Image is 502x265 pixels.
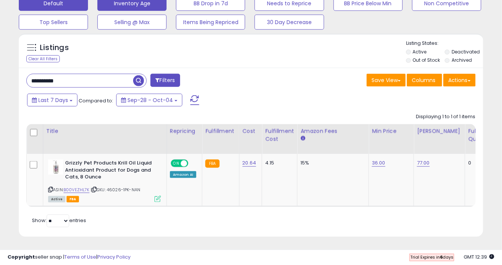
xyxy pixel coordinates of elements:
[205,160,219,168] small: FBA
[170,127,199,135] div: Repricing
[412,76,435,84] span: Columns
[91,187,140,193] span: | SKU: 46026-1PK-NAN
[416,113,476,120] div: Displaying 1 to 1 of 1 items
[8,253,35,260] strong: Copyright
[367,74,406,87] button: Save View
[79,97,113,104] span: Compared to:
[48,160,161,201] div: ASIN:
[468,127,494,143] div: Fulfillable Quantity
[417,159,430,167] a: 77.00
[97,253,130,260] a: Privacy Policy
[265,127,294,143] div: Fulfillment Cost
[65,160,156,183] b: Grizzly Pet Products Krill Oil Liquid Antioxidant Product for Dogs and Cats, 8 Ounce
[176,15,245,30] button: Items Being Repriced
[32,217,86,224] span: Show: entries
[406,40,483,47] p: Listing States:
[464,253,494,260] span: 2025-10-13 12:39 GMT
[255,15,324,30] button: 30 Day Decrease
[413,57,440,63] label: Out of Stock
[40,43,69,53] h5: Listings
[243,159,256,167] a: 20.64
[170,171,196,178] div: Amazon AI
[300,135,305,142] small: Amazon Fees.
[171,160,181,167] span: ON
[38,96,68,104] span: Last 7 Days
[407,74,442,87] button: Columns
[413,49,427,55] label: Active
[440,254,443,260] b: 6
[243,127,259,135] div: Cost
[64,253,96,260] a: Terms of Use
[300,160,363,166] div: 15%
[116,94,182,107] button: Sep-28 - Oct-04
[27,94,77,107] button: Last 7 Days
[67,196,79,203] span: FBA
[205,127,236,135] div: Fulfillment
[372,159,385,167] a: 36.00
[8,254,130,261] div: seller snap | |
[300,127,366,135] div: Amazon Fees
[468,160,491,166] div: 0
[46,127,164,135] div: Title
[410,254,453,260] span: Trial Expires in days
[265,160,291,166] div: 4.15
[443,74,476,87] button: Actions
[48,196,65,203] span: All listings currently available for purchase on Amazon
[452,49,480,55] label: Deactivated
[452,57,472,63] label: Archived
[372,127,411,135] div: Min Price
[26,55,60,62] div: Clear All Filters
[97,15,167,30] button: Selling @ Max
[64,187,89,193] a: B00VEZHL7K
[150,74,180,87] button: Filters
[187,160,199,167] span: OFF
[48,160,63,175] img: 31SpTrYp7OL._SL40_.jpg
[19,15,88,30] button: Top Sellers
[127,96,173,104] span: Sep-28 - Oct-04
[417,127,462,135] div: [PERSON_NAME]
